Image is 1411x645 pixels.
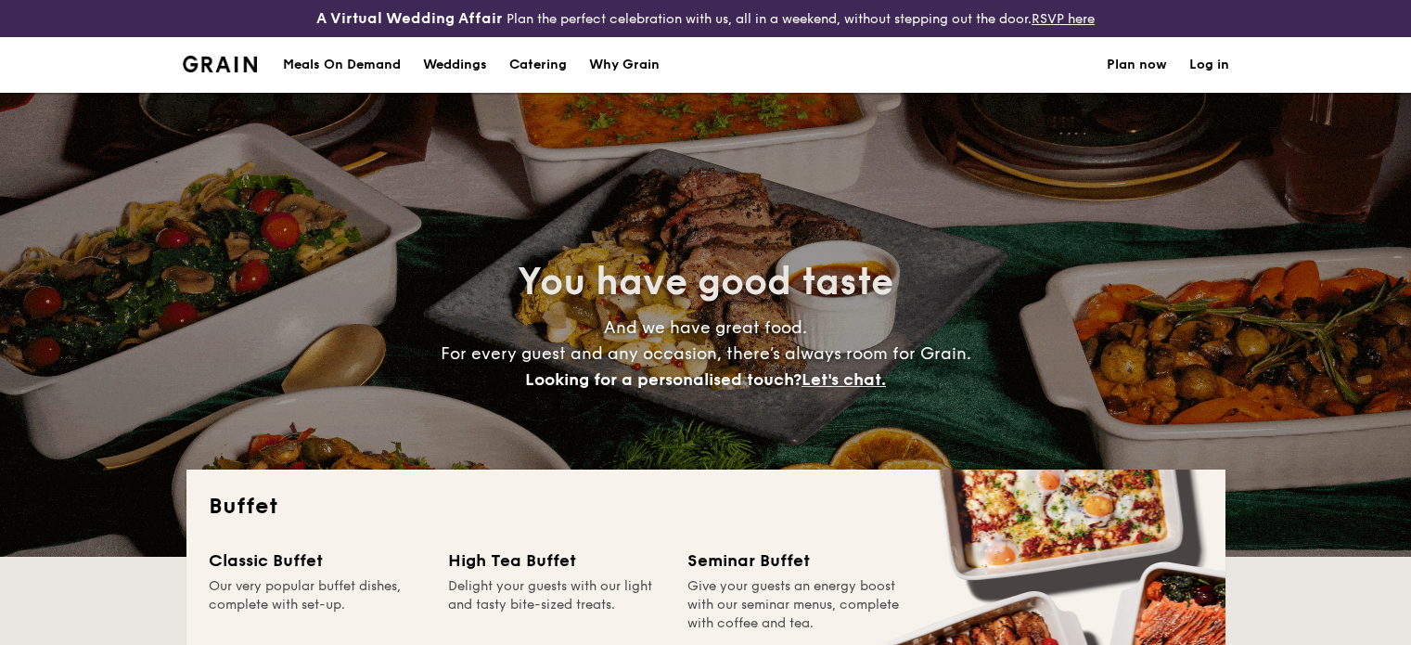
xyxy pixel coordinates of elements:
img: Grain [183,56,258,72]
div: Delight your guests with our light and tasty bite-sized treats. [448,577,665,633]
h1: Catering [509,37,567,93]
div: Give your guests an energy boost with our seminar menus, complete with coffee and tea. [687,577,904,633]
div: High Tea Buffet [448,548,665,574]
a: RSVP here [1032,11,1095,27]
h4: A Virtual Wedding Affair [316,7,503,30]
a: Logotype [183,56,258,72]
h2: Buffet [209,492,1203,522]
div: Our very popular buffet dishes, complete with set-up. [209,577,426,633]
div: Classic Buffet [209,548,426,574]
div: Meals On Demand [283,37,401,93]
a: Why Grain [578,37,671,93]
div: Plan the perfect celebration with us, all in a weekend, without stepping out the door. [236,7,1176,30]
a: Plan now [1107,37,1167,93]
div: Weddings [423,37,487,93]
div: Why Grain [589,37,660,93]
a: Weddings [412,37,498,93]
a: Log in [1189,37,1229,93]
span: Let's chat. [802,369,886,390]
div: Seminar Buffet [687,548,904,574]
a: Meals On Demand [272,37,412,93]
a: Catering [498,37,578,93]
